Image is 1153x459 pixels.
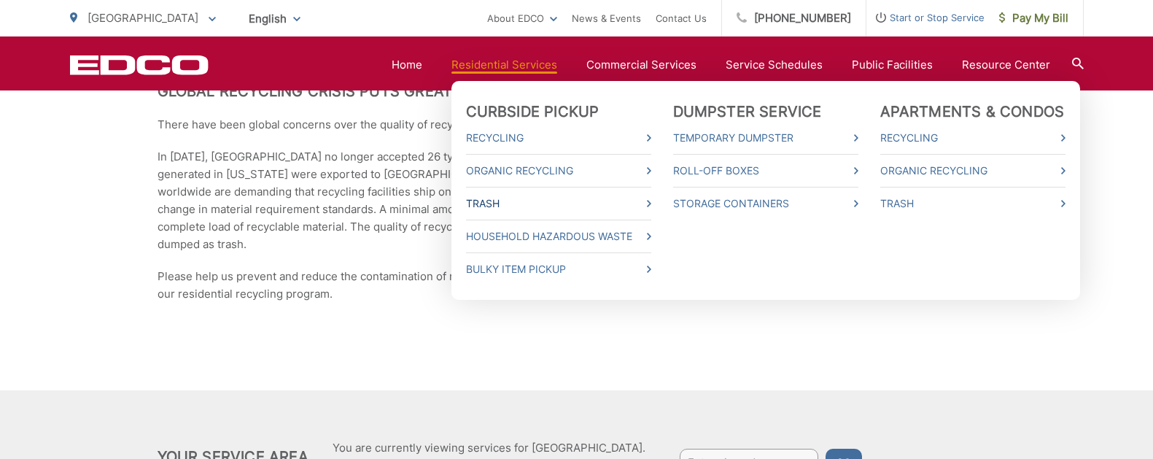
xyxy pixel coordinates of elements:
[880,103,1065,120] a: Apartments & Condos
[466,129,651,147] a: Recycling
[158,116,996,134] p: There have been global concerns over the quality of recyclable materials, and these expectations ...
[451,56,557,74] a: Residential Services
[466,195,651,212] a: Trash
[466,162,651,180] a: Organic Recycling
[880,162,1065,180] a: Organic Recycling
[487,9,557,27] a: About EDCO
[999,9,1068,27] span: Pay My Bill
[88,11,198,25] span: [GEOGRAPHIC_DATA]
[466,228,651,245] a: Household Hazardous Waste
[586,56,696,74] a: Commercial Services
[466,261,651,278] a: Bulky Item Pickup
[572,9,641,27] a: News & Events
[880,129,1065,147] a: Recycling
[656,9,707,27] a: Contact Us
[392,56,422,74] a: Home
[673,162,858,180] a: Roll-Off Boxes
[158,268,996,303] p: Please help us prevent and reduce the contamination of recyclable materials by reviewing EDCO’s g...
[673,129,858,147] a: Temporary Dumpster
[726,56,823,74] a: Service Schedules
[673,195,858,212] a: Storage Containers
[158,82,996,100] h2: Global Recycling Crisis Puts Greater Focus on Recycling Contamination
[70,55,209,75] a: EDCD logo. Return to the homepage.
[852,56,933,74] a: Public Facilities
[238,6,311,31] span: English
[962,56,1050,74] a: Resource Center
[880,195,1065,212] a: Trash
[466,103,599,120] a: Curbside Pickup
[158,148,996,253] p: In [DATE], [GEOGRAPHIC_DATA] no longer accepted 26 types of recyclable materials into their count...
[673,103,822,120] a: Dumpster Service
